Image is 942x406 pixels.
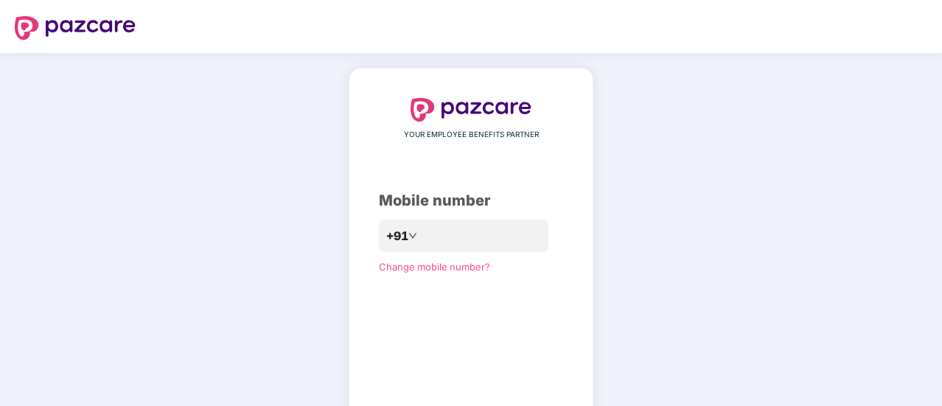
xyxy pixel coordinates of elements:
[408,231,417,240] span: down
[15,16,136,40] img: logo
[379,261,490,273] a: Change mobile number?
[379,189,563,212] div: Mobile number
[386,227,408,245] span: +91
[411,98,531,122] img: logo
[404,129,539,141] span: YOUR EMPLOYEE BENEFITS PARTNER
